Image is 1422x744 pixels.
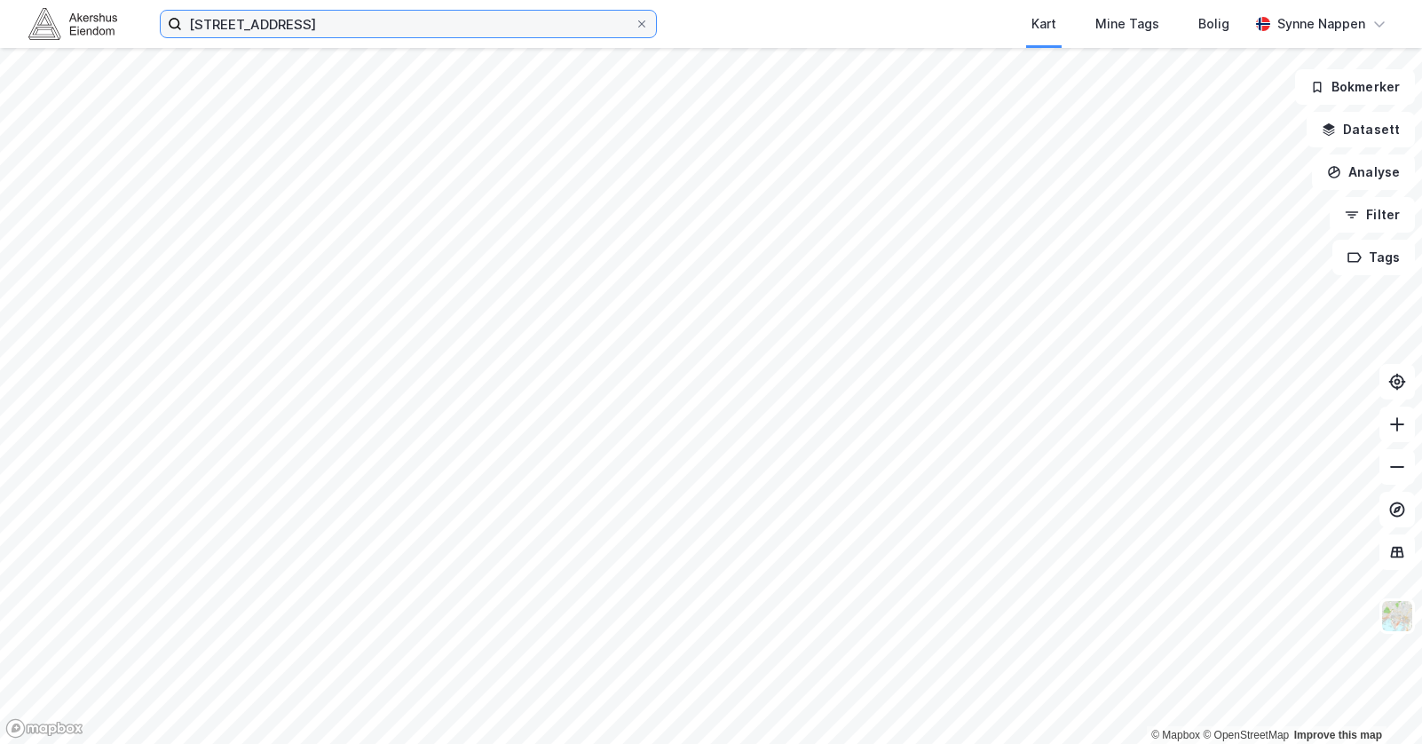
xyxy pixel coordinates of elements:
button: Filter [1330,197,1415,233]
img: akershus-eiendom-logo.9091f326c980b4bce74ccdd9f866810c.svg [28,8,117,39]
img: Z [1380,599,1414,633]
div: Kart [1031,13,1056,35]
div: Synne Nappen [1277,13,1365,35]
div: Bolig [1198,13,1229,35]
input: Søk på adresse, matrikkel, gårdeiere, leietakere eller personer [182,11,635,37]
a: Improve this map [1294,729,1382,741]
a: Mapbox [1151,729,1200,741]
iframe: Chat Widget [1333,659,1422,744]
button: Bokmerker [1295,69,1415,105]
a: OpenStreetMap [1203,729,1289,741]
button: Tags [1332,240,1415,275]
button: Datasett [1307,112,1415,147]
div: Mine Tags [1095,13,1159,35]
button: Analyse [1312,154,1415,190]
div: Kontrollprogram for chat [1333,659,1422,744]
a: Mapbox homepage [5,718,83,739]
